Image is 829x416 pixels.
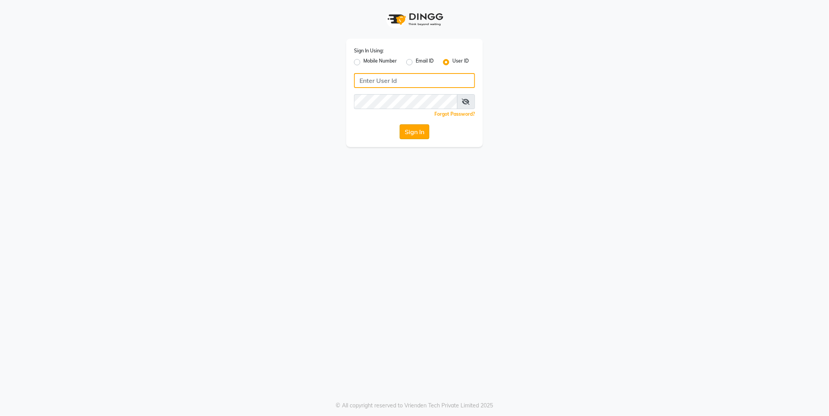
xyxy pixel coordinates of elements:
[383,8,446,31] img: logo1.svg
[354,73,475,88] input: Username
[434,111,475,117] a: Forgot Password?
[363,57,397,67] label: Mobile Number
[452,57,469,67] label: User ID
[354,94,457,109] input: Username
[400,124,429,139] button: Sign In
[354,47,384,54] label: Sign In Using:
[416,57,434,67] label: Email ID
